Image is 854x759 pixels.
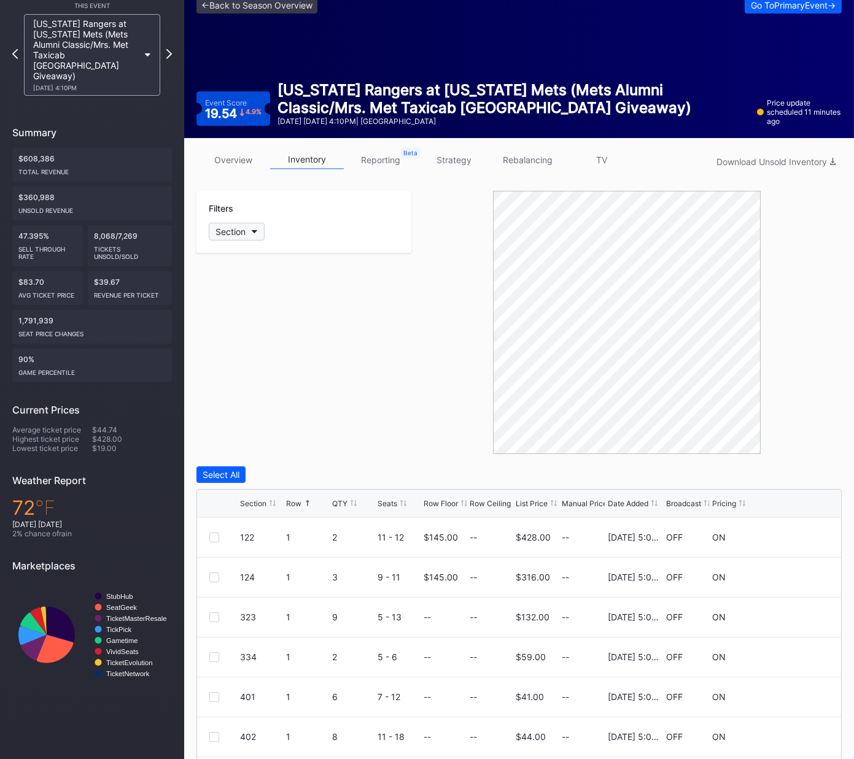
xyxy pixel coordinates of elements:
div: Filters [209,203,399,214]
a: inventory [270,150,344,169]
div: 122 [240,532,283,542]
div: 1 [286,692,329,702]
div: Date Added [608,499,648,508]
a: strategy [417,150,491,169]
div: Download Unsold Inventory [716,156,836,167]
div: 323 [240,612,283,622]
div: [DATE] 5:03PM [608,731,664,742]
div: $59.00 [516,652,546,662]
div: 2 [332,652,375,662]
text: TickPick [106,626,132,633]
div: [DATE] [DATE] 4:10PM | [GEOGRAPHIC_DATA] [278,117,750,126]
div: -- [470,612,477,622]
div: -- [562,692,605,702]
div: 124 [240,572,283,582]
div: Section [240,499,266,508]
div: [US_STATE] Rangers at [US_STATE] Mets (Mets Alumni Classic/Mrs. Met Taxicab [GEOGRAPHIC_DATA] Giv... [33,18,139,91]
div: $428.00 [92,434,172,444]
div: 9 - 11 [378,572,421,582]
div: Avg ticket price [18,287,77,299]
button: Section [209,223,265,241]
div: Highest ticket price [12,434,92,444]
div: ON [712,731,726,742]
div: $145.00 [424,532,458,542]
div: Section [215,226,246,237]
div: 1 [286,532,329,542]
div: ON [712,692,726,702]
text: StubHub [106,593,133,600]
div: [DATE] 5:04PM [608,692,664,702]
div: Lowest ticket price [12,444,92,453]
div: Summary [12,126,172,139]
div: ON [712,612,726,622]
div: 1,791,939 [12,310,172,344]
div: $360,988 [12,187,172,220]
div: Broadcast [666,499,701,508]
div: [DATE] 5:02PM [608,572,664,582]
text: Gametime [106,637,138,644]
div: Row [286,499,301,508]
button: Download Unsold Inventory [710,153,842,170]
div: 90% [12,349,172,382]
div: -- [562,532,605,542]
a: TV [565,150,639,169]
div: 5 - 13 [378,612,421,622]
div: 19.54 [205,107,262,120]
div: -- [470,532,477,542]
div: 4.9 % [246,109,262,115]
div: seat price changes [18,325,166,337]
div: OFF [666,532,683,542]
div: Unsold Revenue [18,202,166,214]
text: SeatGeek [106,604,137,611]
div: 11 - 18 [378,731,421,742]
div: [DATE] 4:10PM [33,84,139,91]
div: -- [470,572,477,582]
div: This Event [12,2,172,9]
div: 334 [240,652,283,662]
div: Revenue per ticket [94,287,166,299]
div: -- [562,572,605,582]
div: Select All [203,469,239,480]
div: 72 [12,496,172,520]
div: 5 - 6 [378,652,421,662]
div: $608,386 [12,148,172,182]
div: Game percentile [18,364,166,376]
div: OFF [666,572,683,582]
div: -- [424,692,431,702]
div: 1 [286,652,329,662]
div: 1 [286,612,329,622]
div: Seats [378,499,397,508]
a: reporting [344,150,417,169]
div: 3 [332,572,375,582]
div: 6 [332,692,375,702]
div: Average ticket price [12,425,92,434]
div: $44.74 [92,425,172,434]
div: OFF [666,652,683,662]
div: 47.395% [12,225,83,266]
div: -- [562,612,605,622]
div: QTY [332,499,347,508]
div: 9 [332,612,375,622]
div: Row Ceiling [470,499,511,508]
div: $44.00 [516,731,546,742]
div: -- [424,612,431,622]
div: 1 [286,731,329,742]
div: Tickets Unsold/Sold [94,241,166,260]
div: OFF [666,731,683,742]
button: Select All [196,466,246,483]
text: TicketNetwork [106,670,150,677]
div: 2 [332,532,375,542]
div: Marketplaces [12,560,172,572]
text: TicketEvolution [106,659,152,666]
div: Row Floor [424,499,458,508]
text: VividSeats [106,648,139,655]
div: $132.00 [516,612,549,622]
text: TicketMasterResale [106,615,166,622]
div: -- [470,652,477,662]
div: 2 % chance of rain [12,529,172,538]
div: Event Score [205,98,247,107]
div: ON [712,572,726,582]
div: OFF [666,612,683,622]
a: rebalancing [491,150,565,169]
div: [DATE] 5:04PM [608,532,664,542]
